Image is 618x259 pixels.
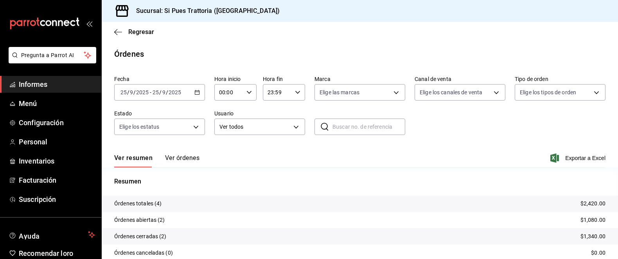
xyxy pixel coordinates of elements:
font: Ver órdenes [165,154,199,162]
font: Ver todos [219,124,243,130]
font: $2,420.00 [580,200,605,207]
button: Exportar a Excel [552,153,605,163]
font: Hora fin [263,76,283,82]
button: Pregunta a Parrot AI [9,47,96,63]
font: Resumen [114,178,141,185]
input: Buscar no. de referencia [332,119,405,135]
font: Órdenes [114,49,144,59]
font: / [133,89,136,95]
font: Hora inicio [214,76,241,82]
font: Órdenes totales (4) [114,200,162,207]
font: Elige los tipos de orden [520,89,576,95]
font: Órdenes cerradas (2) [114,233,167,239]
font: Órdenes abiertas (2) [114,217,165,223]
font: Pregunta a Parrot AI [21,52,74,58]
font: Usuario [214,110,234,117]
font: Recomendar loro [19,249,73,257]
font: Informes [19,80,47,88]
font: Inventarios [19,157,54,165]
font: / [127,89,129,95]
div: pestañas de navegación [114,154,199,167]
font: Fecha [114,76,129,82]
font: Facturación [19,176,56,184]
font: Elige los estatus [119,124,159,130]
font: $1,340.00 [580,233,605,239]
font: Tipo de orden [515,76,548,82]
font: Órdenes canceladas (0) [114,250,173,256]
font: Marca [314,76,331,82]
input: -- [162,89,166,95]
font: Configuración [19,119,64,127]
font: Suscripción [19,195,56,203]
input: ---- [136,89,149,95]
font: $1,080.00 [580,217,605,223]
font: / [166,89,168,95]
font: / [159,89,162,95]
font: Sucursal: Si Pues Trattoria ([GEOGRAPHIC_DATA]) [136,7,280,14]
input: -- [129,89,133,95]
font: $0.00 [591,250,605,256]
input: -- [152,89,159,95]
font: Elige las marcas [320,89,359,95]
font: Elige los canales de venta [420,89,482,95]
font: Menú [19,99,37,108]
font: Exportar a Excel [565,155,605,161]
font: Ayuda [19,232,40,240]
a: Pregunta a Parrot AI [5,57,96,65]
button: Regresar [114,28,154,36]
input: ---- [168,89,181,95]
input: -- [120,89,127,95]
font: - [150,89,151,95]
button: abrir_cajón_menú [86,20,92,27]
font: Personal [19,138,47,146]
font: Estado [114,110,132,117]
font: Regresar [128,28,154,36]
font: Ver resumen [114,154,153,162]
font: Canal de venta [415,76,451,82]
